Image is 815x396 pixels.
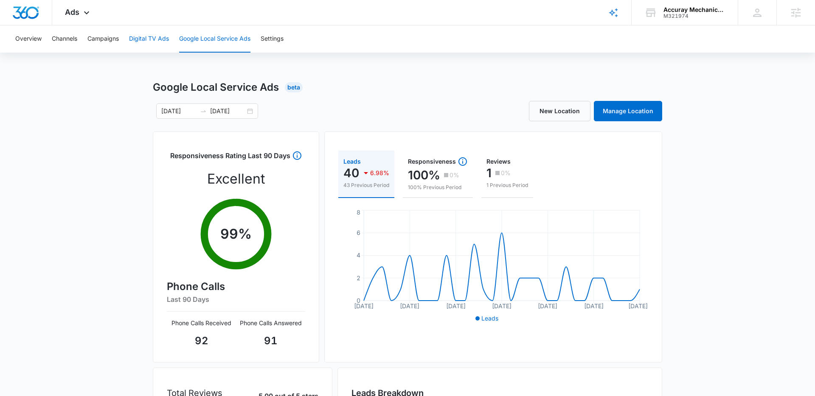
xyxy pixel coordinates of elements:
[400,302,419,310] tspan: [DATE]
[492,302,511,310] tspan: [DATE]
[486,166,492,180] p: 1
[538,302,557,310] tspan: [DATE]
[65,8,79,17] span: Ads
[200,108,207,114] span: swap-right
[129,25,169,53] button: Digital TV Ads
[167,333,236,349] p: 92
[594,101,662,121] a: Manage Location
[52,25,77,53] button: Channels
[501,170,511,176] p: 0%
[153,80,279,95] h1: Google Local Service Ads
[167,294,305,304] h6: Last 90 Days
[370,170,389,176] p: 6.98%
[179,25,250,53] button: Google Local Service Ads
[236,318,305,327] p: Phone Calls Answered
[343,181,389,189] p: 43 Previous Period
[408,184,468,191] p: 100% Previous Period
[220,224,252,244] p: 99 %
[446,302,466,310] tspan: [DATE]
[87,25,119,53] button: Campaigns
[343,159,389,165] div: Leads
[357,297,360,304] tspan: 0
[357,274,360,282] tspan: 2
[285,82,303,92] div: Beta
[357,209,360,216] tspan: 8
[15,25,42,53] button: Overview
[210,106,245,116] input: End date
[170,151,290,165] h3: Responsiveness Rating Last 90 Days
[167,279,305,294] h4: Phone Calls
[236,333,305,349] p: 91
[628,302,648,310] tspan: [DATE]
[161,106,197,116] input: Start date
[486,181,528,189] p: 1 Previous Period
[357,251,360,259] tspan: 4
[450,172,459,178] p: 0%
[486,159,528,165] div: Reviews
[167,318,236,327] p: Phone Calls Received
[200,108,207,114] span: to
[663,6,725,13] div: account name
[408,168,440,182] p: 100%
[529,101,590,121] a: New Location
[357,229,360,236] tspan: 6
[481,315,498,322] span: Leads
[584,302,604,310] tspan: [DATE]
[408,156,468,167] div: Responsiveness
[343,166,359,180] p: 40
[354,302,374,310] tspan: [DATE]
[663,13,725,19] div: account id
[261,25,284,53] button: Settings
[207,169,265,189] p: Excellent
